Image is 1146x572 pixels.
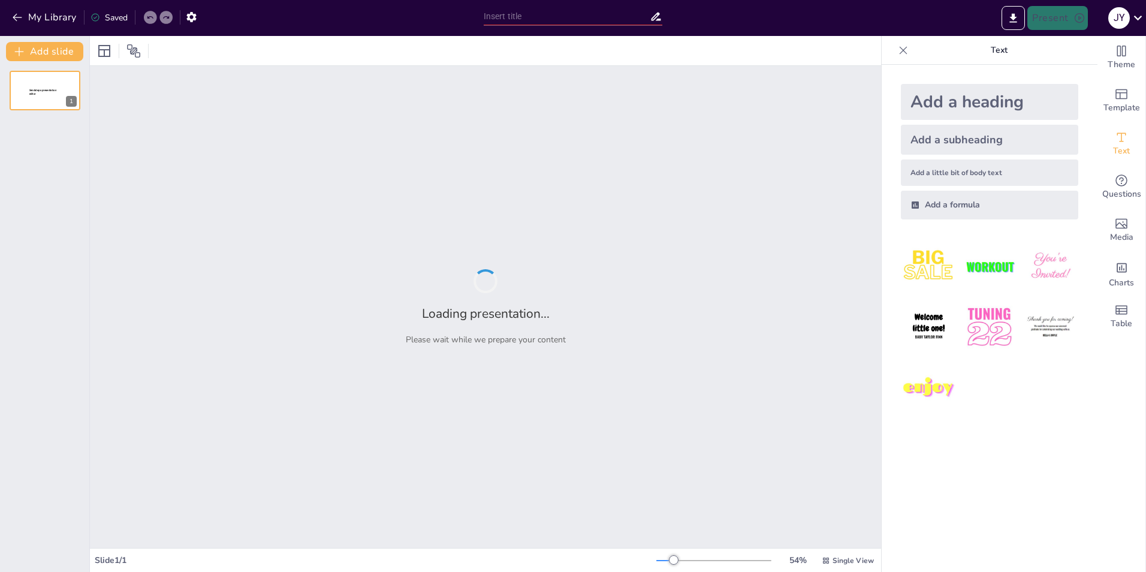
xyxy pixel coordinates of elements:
[783,555,812,566] div: 54 %
[913,36,1085,65] p: Text
[406,334,566,345] p: Please wait while we prepare your content
[1108,58,1135,71] span: Theme
[484,8,650,25] input: Insert title
[833,556,874,565] span: Single View
[1027,6,1087,30] button: Present
[901,299,957,355] img: 4.jpeg
[1110,231,1133,244] span: Media
[1097,79,1145,122] div: Add ready made slides
[95,555,656,566] div: Slide 1 / 1
[1097,252,1145,295] div: Add charts and graphs
[1097,165,1145,209] div: Get real-time input from your audience
[1113,144,1130,158] span: Text
[10,71,80,110] div: 1
[1108,7,1130,29] div: J Y
[1097,122,1145,165] div: Add text boxes
[901,159,1078,186] div: Add a little bit of body text
[1103,101,1140,115] span: Template
[66,96,77,107] div: 1
[91,12,128,23] div: Saved
[9,8,82,27] button: My Library
[1097,209,1145,252] div: Add images, graphics, shapes or video
[901,360,957,416] img: 7.jpeg
[1023,239,1078,294] img: 3.jpeg
[6,42,83,61] button: Add slide
[422,305,550,322] h2: Loading presentation...
[961,299,1017,355] img: 5.jpeg
[901,239,957,294] img: 1.jpeg
[961,239,1017,294] img: 2.jpeg
[1002,6,1025,30] button: Export to PowerPoint
[1102,188,1141,201] span: Questions
[1109,276,1134,290] span: Charts
[901,125,1078,155] div: Add a subheading
[1097,295,1145,338] div: Add a table
[901,191,1078,219] div: Add a formula
[1097,36,1145,79] div: Change the overall theme
[1111,317,1132,330] span: Table
[95,41,114,61] div: Layout
[901,84,1078,120] div: Add a heading
[29,89,56,95] span: Sendsteps presentation editor
[126,44,141,58] span: Position
[1023,299,1078,355] img: 6.jpeg
[1108,6,1130,30] button: J Y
